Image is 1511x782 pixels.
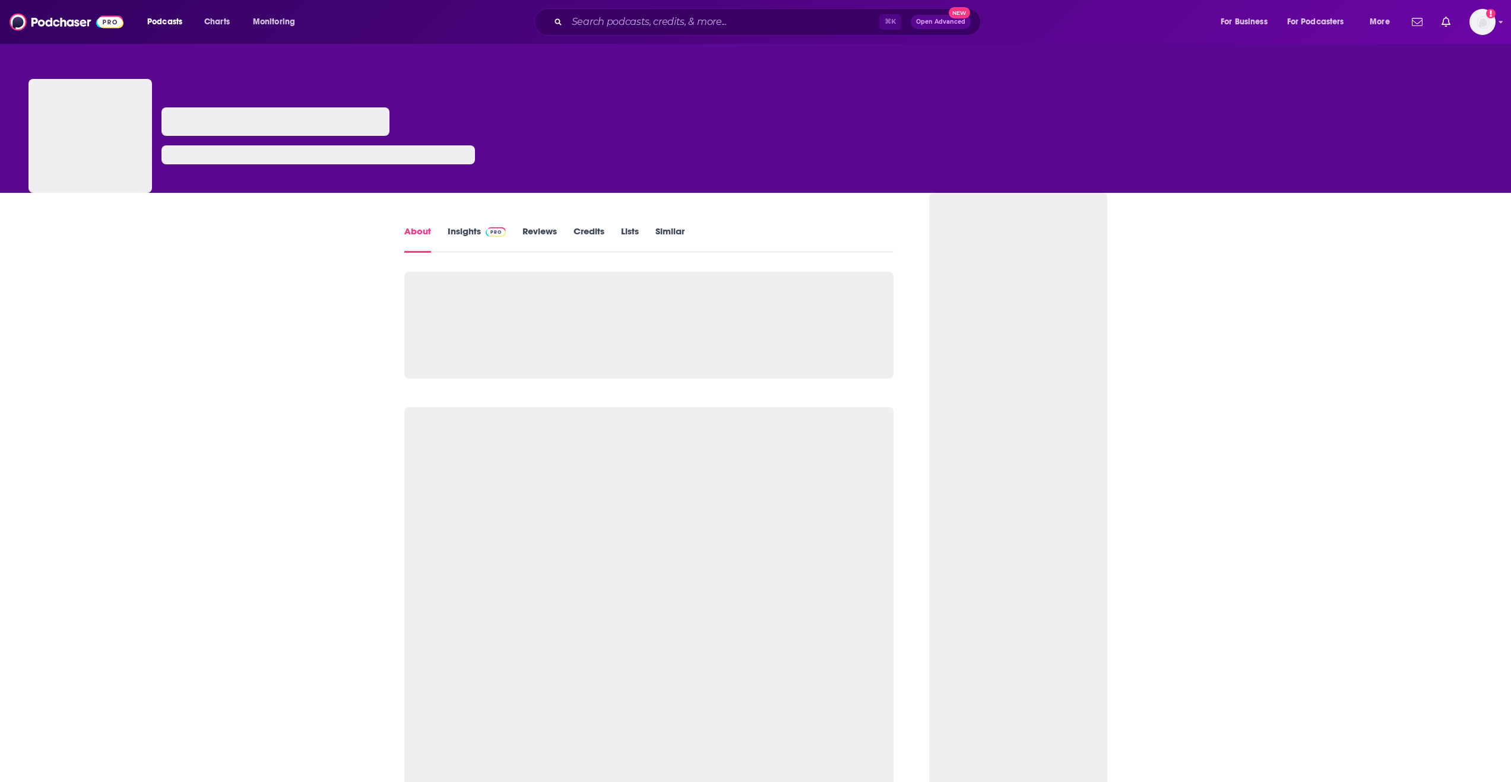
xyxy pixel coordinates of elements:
[197,12,237,31] a: Charts
[522,225,557,253] a: Reviews
[879,14,901,30] span: ⌘ K
[139,12,198,31] button: open menu
[9,11,123,33] img: Podchaser - Follow, Share and Rate Podcasts
[911,15,971,29] button: Open AdvancedNew
[916,19,965,25] span: Open Advanced
[1221,14,1268,30] span: For Business
[1486,9,1496,18] svg: Add a profile image
[448,225,506,253] a: InsightsPodchaser Pro
[1361,12,1405,31] button: open menu
[574,225,604,253] a: Credits
[655,225,685,253] a: Similar
[486,227,506,237] img: Podchaser Pro
[546,8,992,36] div: Search podcasts, credits, & more...
[1370,14,1390,30] span: More
[204,14,230,30] span: Charts
[949,7,970,18] span: New
[1212,12,1282,31] button: open menu
[1279,12,1361,31] button: open menu
[1469,9,1496,35] button: Show profile menu
[1287,14,1344,30] span: For Podcasters
[1437,12,1455,32] a: Show notifications dropdown
[245,12,311,31] button: open menu
[253,14,295,30] span: Monitoring
[621,225,639,253] a: Lists
[1469,9,1496,35] img: User Profile
[1407,12,1427,32] a: Show notifications dropdown
[1469,9,1496,35] span: Logged in as baroutunian
[147,14,182,30] span: Podcasts
[404,225,431,253] a: About
[567,12,879,31] input: Search podcasts, credits, & more...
